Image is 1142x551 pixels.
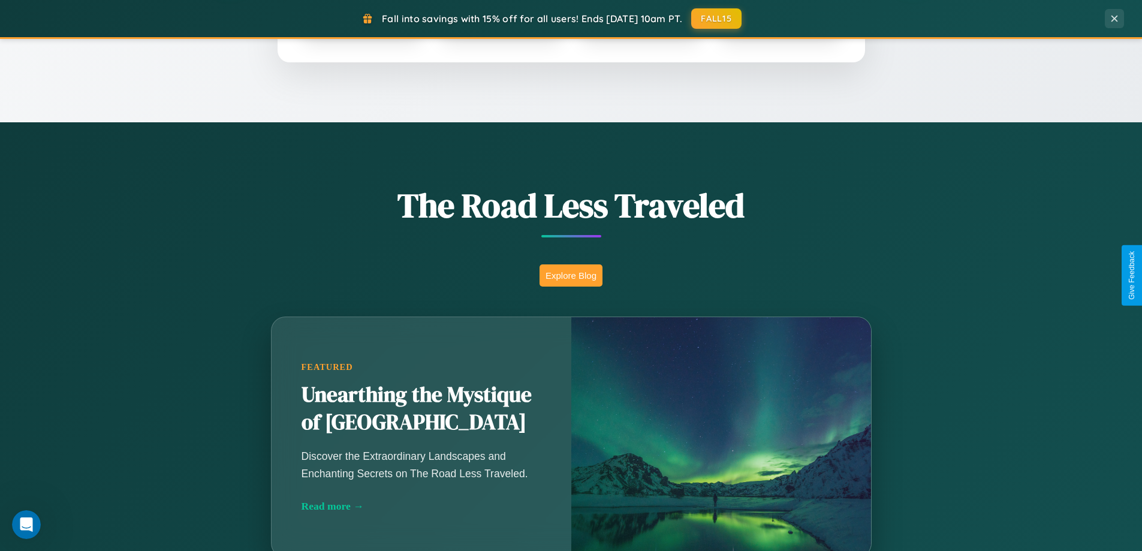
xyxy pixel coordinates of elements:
span: Fall into savings with 15% off for all users! Ends [DATE] 10am PT. [382,13,682,25]
h1: The Road Less Traveled [212,182,931,228]
button: Explore Blog [540,264,602,287]
button: FALL15 [691,8,742,29]
iframe: Intercom live chat [12,510,41,539]
div: Read more → [302,500,541,513]
div: Give Feedback [1128,251,1136,300]
h2: Unearthing the Mystique of [GEOGRAPHIC_DATA] [302,381,541,436]
div: Featured [302,362,541,372]
p: Discover the Extraordinary Landscapes and Enchanting Secrets on The Road Less Traveled. [302,448,541,481]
